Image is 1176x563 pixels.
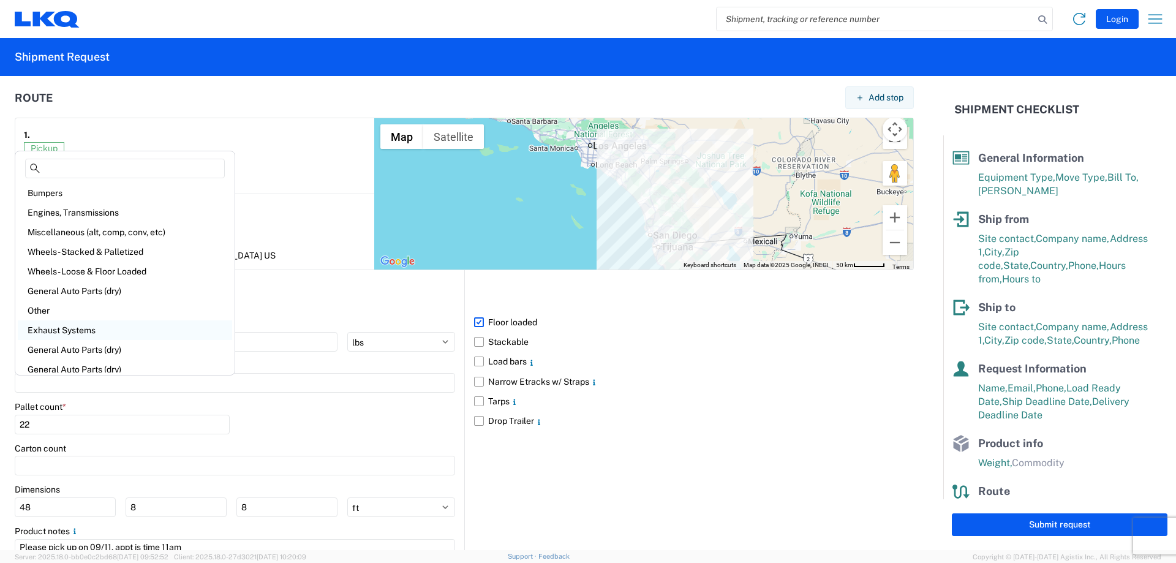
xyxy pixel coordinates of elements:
[508,553,538,560] a: Support
[18,301,232,320] div: Other
[1030,260,1068,271] span: Country,
[380,124,423,149] button: Show street map
[883,161,907,186] button: Drag Pegman onto the map to open Street View
[836,262,853,268] span: 50 km
[126,497,227,517] input: W
[978,457,1012,469] span: Weight,
[1012,457,1065,469] span: Commodity
[1002,273,1041,285] span: Hours to
[845,86,914,109] button: Add stop
[18,340,232,360] div: General Auto Parts (dry)
[1008,382,1036,394] span: Email,
[15,92,53,104] h2: Route
[18,203,232,222] div: Engines, Transmissions
[978,321,1036,333] span: Site contact,
[117,553,168,561] span: [DATE] 09:52:52
[978,213,1029,225] span: Ship from
[18,281,232,301] div: General Auto Parts (dry)
[474,391,914,411] label: Tarps
[978,362,1087,375] span: Request Information
[474,411,914,431] label: Drop Trailer
[15,526,80,537] label: Product notes
[1005,334,1047,346] span: Zip code,
[869,92,903,104] span: Add stop
[1074,334,1112,346] span: Country,
[18,222,232,242] div: Miscellaneous (alt, comp, conv, etc)
[1107,172,1139,183] span: Bill To,
[883,205,907,230] button: Zoom in
[684,261,736,270] button: Keyboard shortcuts
[978,233,1036,244] span: Site contact,
[1002,396,1092,407] span: Ship Deadline Date,
[954,102,1079,117] h2: Shipment Checklist
[978,485,1010,497] span: Route
[15,553,168,561] span: Server: 2025.18.0-bb0e0c2bd68
[1036,321,1110,333] span: Company name,
[973,551,1161,562] span: Copyright © [DATE]-[DATE] Agistix Inc., All Rights Reserved
[15,443,66,454] label: Carton count
[832,261,889,270] button: Map Scale: 50 km per 48 pixels
[24,142,64,154] span: Pickup
[377,254,418,270] a: Open this area in Google Maps (opens a new window)
[474,312,914,332] label: Floor loaded
[952,513,1167,536] button: Submit request
[883,230,907,255] button: Zoom out
[717,7,1034,31] input: Shipment, tracking or reference number
[978,437,1043,450] span: Product info
[18,262,232,281] div: Wheels - Loose & Floor Loaded
[15,401,66,412] label: Pallet count
[984,334,1005,346] span: City,
[18,360,232,379] div: General Auto Parts (dry)
[24,127,30,142] strong: 1.
[1068,260,1099,271] span: Phone,
[1096,9,1139,29] button: Login
[18,183,232,203] div: Bumpers
[1047,334,1074,346] span: State,
[978,185,1058,197] span: [PERSON_NAME]
[18,242,232,262] div: Wheels - Stacked & Palletized
[474,372,914,391] label: Narrow Etracks w/ Straps
[474,332,914,352] label: Stackable
[423,124,484,149] button: Show satellite imagery
[984,246,1005,258] span: City,
[15,497,116,517] input: L
[377,254,418,270] img: Google
[883,117,907,142] button: Map camera controls
[978,301,1016,314] span: Ship to
[474,352,914,371] label: Load bars
[978,172,1055,183] span: Equipment Type,
[236,497,337,517] input: H
[1036,233,1110,244] span: Company name,
[1055,172,1107,183] span: Move Type,
[978,151,1084,164] span: General Information
[174,553,306,561] span: Client: 2025.18.0-27d3021
[1036,382,1066,394] span: Phone,
[15,484,60,495] label: Dimensions
[744,262,829,268] span: Map data ©2025 Google, INEGI
[538,553,570,560] a: Feedback
[257,553,306,561] span: [DATE] 10:20:09
[1003,260,1030,271] span: State,
[892,263,910,270] a: Terms
[18,320,232,340] div: Exhaust Systems
[15,50,110,64] h2: Shipment Request
[978,382,1008,394] span: Name,
[1112,334,1140,346] span: Phone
